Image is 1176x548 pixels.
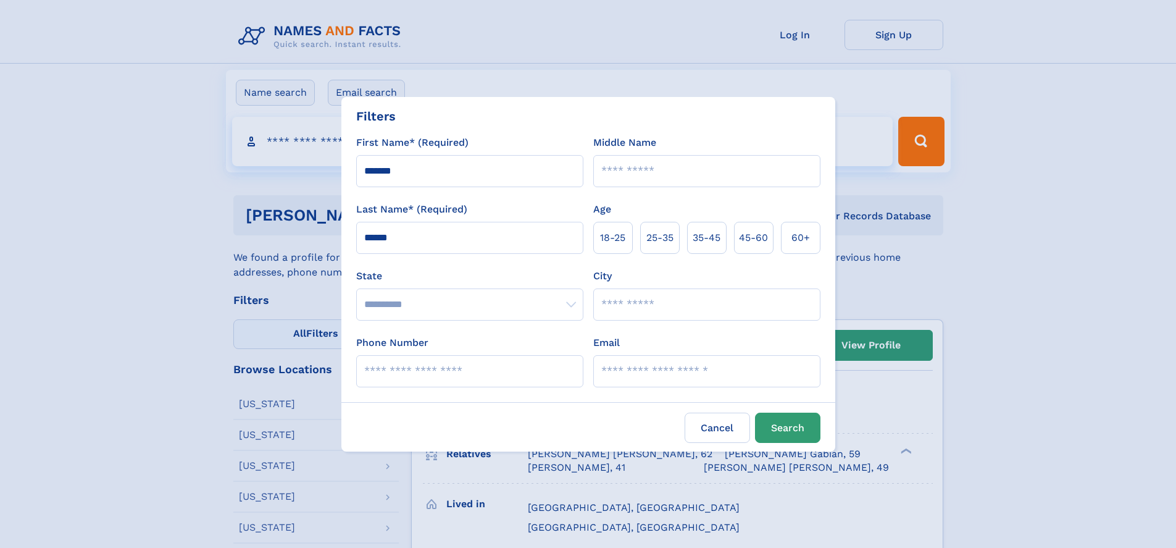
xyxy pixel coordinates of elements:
span: 35‑45 [693,230,720,245]
button: Search [755,413,820,443]
div: Filters [356,107,396,125]
label: Email [593,335,620,350]
label: Last Name* (Required) [356,202,467,217]
label: Cancel [685,413,750,443]
span: 25‑35 [646,230,673,245]
label: State [356,269,583,284]
span: 45‑60 [739,230,768,245]
span: 60+ [791,230,810,245]
label: Phone Number [356,335,428,350]
label: Age [593,202,611,217]
label: Middle Name [593,135,656,150]
span: 18‑25 [600,230,625,245]
label: First Name* (Required) [356,135,469,150]
label: City [593,269,612,284]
